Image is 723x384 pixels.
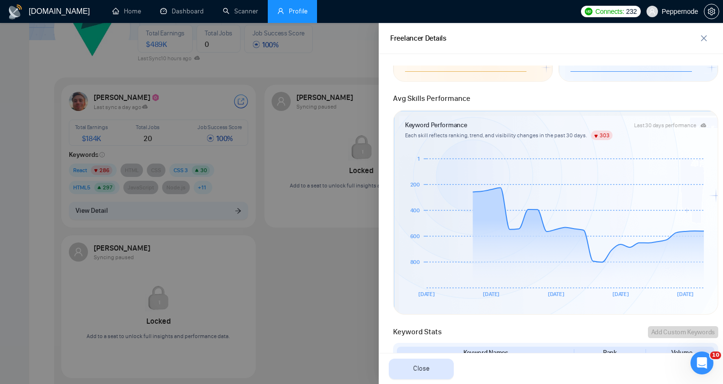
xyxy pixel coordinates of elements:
tspan: [DATE] [613,291,629,297]
a: setting [704,8,719,15]
div: Keyword Names [401,348,570,358]
div: Volume [649,348,714,358]
tspan: 800 [410,259,420,266]
article: Each skill reflects ranking, trend, and visibility changes in the past 30 days. [405,131,706,140]
a: dashboardDashboard [160,7,204,15]
span: 232 [626,6,636,17]
span: Connects: [595,6,624,17]
tspan: 200 [410,181,420,188]
span: close [697,34,711,42]
span: 10 [710,351,721,359]
span: Keyword Stats [393,326,442,338]
div: Last 30 days performance [634,122,696,128]
span: Profile [289,7,307,15]
tspan: 1 [417,156,420,163]
a: homeHome [112,7,141,15]
a: searchScanner [223,7,258,15]
button: close [696,31,712,46]
span: user [649,8,656,15]
img: logo [8,4,23,20]
div: Rank [577,348,643,358]
article: Keyword Performance [405,120,467,131]
tspan: [DATE] [548,291,564,297]
tspan: [DATE] [677,291,693,297]
span: Close [413,363,429,374]
button: Close [389,359,454,379]
img: upwork-logo.png [585,8,592,15]
button: Add Custom Keywords [648,326,718,338]
div: Freelancer Details [390,33,447,44]
tspan: [DATE] [418,291,435,297]
iframe: Intercom live chat [690,351,713,374]
tspan: 600 [410,233,420,240]
tspan: 400 [410,207,420,214]
span: user [277,8,284,14]
span: 303 [600,132,610,139]
button: setting [704,4,719,19]
span: setting [704,8,719,15]
span: Avg Skills Performance [393,94,471,103]
div: Add Custom Keywords [651,327,715,337]
tspan: [DATE] [483,291,499,297]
